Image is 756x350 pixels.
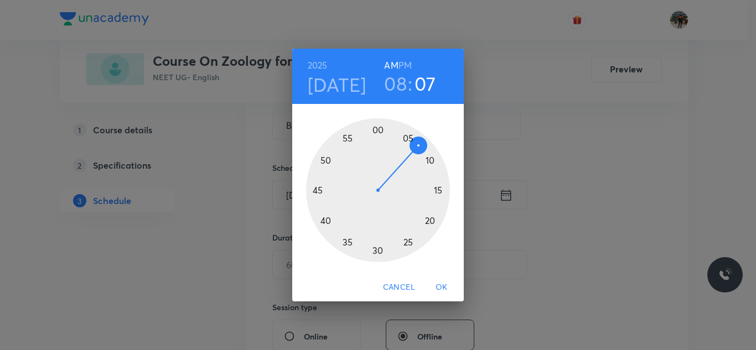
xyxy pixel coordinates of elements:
span: OK [428,280,455,294]
button: Cancel [379,277,420,297]
button: OK [424,277,459,297]
button: [DATE] [308,73,366,96]
h3: : [408,72,412,95]
button: AM [384,58,398,73]
button: 2025 [308,58,328,73]
button: 08 [384,72,407,95]
button: 07 [415,72,436,95]
button: PM [398,58,412,73]
span: Cancel [383,280,415,294]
